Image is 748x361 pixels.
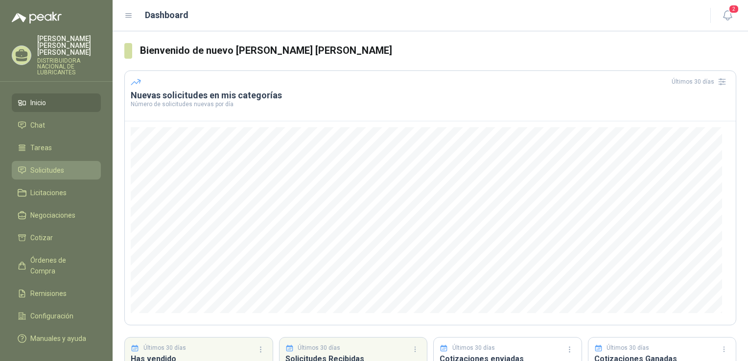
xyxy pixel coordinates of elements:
[30,120,45,131] span: Chat
[452,343,495,353] p: Últimos 30 días
[30,165,64,176] span: Solicitudes
[12,228,101,247] a: Cotizar
[30,97,46,108] span: Inicio
[12,12,62,23] img: Logo peakr
[37,35,101,56] p: [PERSON_NAME] [PERSON_NAME] [PERSON_NAME]
[298,343,340,353] p: Últimos 30 días
[30,311,73,321] span: Configuración
[12,183,101,202] a: Licitaciones
[672,74,730,90] div: Últimos 30 días
[12,116,101,135] a: Chat
[12,307,101,325] a: Configuración
[30,142,52,153] span: Tareas
[728,4,739,14] span: 2
[607,343,649,353] p: Últimos 30 días
[131,101,730,107] p: Número de solicitudes nuevas por día
[30,232,53,243] span: Cotizar
[12,329,101,348] a: Manuales y ayuda
[37,58,101,75] p: DISTRIBUIDORA NACIONAL DE LUBRICANTES
[12,284,101,303] a: Remisiones
[30,210,75,221] span: Negociaciones
[12,138,101,157] a: Tareas
[719,7,736,24] button: 2
[30,288,67,299] span: Remisiones
[12,93,101,112] a: Inicio
[30,187,67,198] span: Licitaciones
[30,333,86,344] span: Manuales y ayuda
[12,161,101,180] a: Solicitudes
[30,255,92,276] span: Órdenes de Compra
[143,343,186,353] p: Últimos 30 días
[131,90,730,101] h3: Nuevas solicitudes en mis categorías
[145,8,188,22] h1: Dashboard
[140,43,736,58] h3: Bienvenido de nuevo [PERSON_NAME] [PERSON_NAME]
[12,251,101,280] a: Órdenes de Compra
[12,206,101,225] a: Negociaciones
